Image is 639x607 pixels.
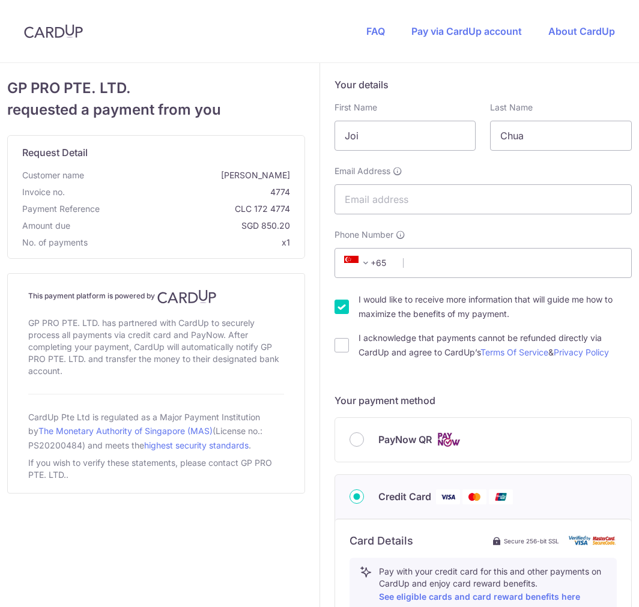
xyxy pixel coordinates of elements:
[7,99,305,121] span: requested a payment from you
[359,292,632,321] label: I would like to receive more information that will guide me how to maximize the benefits of my pa...
[378,432,432,447] span: PayNow QR
[89,169,290,181] span: [PERSON_NAME]
[22,186,65,198] span: Invoice no.
[504,536,559,546] span: Secure 256-bit SSL
[480,347,548,357] a: Terms Of Service
[144,440,249,450] a: highest security standards
[7,77,305,99] span: GP PRO PTE. LTD.
[359,331,632,360] label: I acknowledge that payments cannot be refunded directly via CardUp and agree to CardUp’s &
[489,489,513,504] img: Union Pay
[462,489,486,504] img: Mastercard
[379,591,580,602] a: See eligible cards and card reward benefits here
[157,289,216,304] img: CardUp
[490,101,533,113] label: Last Name
[282,237,290,247] span: x1
[28,454,284,483] div: If you wish to verify these statements, please contact GP PRO PTE. LTD..
[335,121,476,151] input: First name
[38,426,213,436] a: The Monetary Authority of Singapore (MAS)
[335,229,393,241] span: Phone Number
[335,77,632,92] h5: Your details
[70,186,290,198] span: 4774
[548,25,615,37] a: About CardUp
[75,220,290,232] span: SGD 850.20
[22,204,100,214] span: translation missing: en.payment_reference
[335,101,377,113] label: First Name
[28,315,284,379] div: GP PRO PTE. LTD. has partnered with CardUp to securely process all payments via credit card and P...
[569,536,617,546] img: card secure
[341,256,395,270] span: +65
[104,203,290,215] span: CLC 172 4774
[379,566,607,604] p: Pay with your credit card for this and other payments on CardUp and enjoy card reward benefits.
[22,220,70,232] span: Amount due
[411,25,522,37] a: Pay via CardUp account
[350,489,617,504] div: Credit Card Visa Mastercard Union Pay
[22,169,84,181] span: Customer name
[335,165,390,177] span: Email Address
[24,24,83,38] img: CardUp
[28,289,284,304] h4: This payment platform is powered by
[350,534,413,548] h6: Card Details
[22,237,88,249] span: No. of payments
[436,489,460,504] img: Visa
[554,347,609,357] a: Privacy Policy
[335,393,632,408] h5: Your payment method
[22,146,88,159] span: translation missing: en.request_detail
[350,432,617,447] div: PayNow QR Cards logo
[335,184,632,214] input: Email address
[490,121,632,151] input: Last name
[366,25,385,37] a: FAQ
[344,256,373,270] span: +65
[378,489,431,504] span: Credit Card
[437,432,461,447] img: Cards logo
[28,409,284,454] div: CardUp Pte Ltd is regulated as a Major Payment Institution by (License no.: PS20200484) and meets...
